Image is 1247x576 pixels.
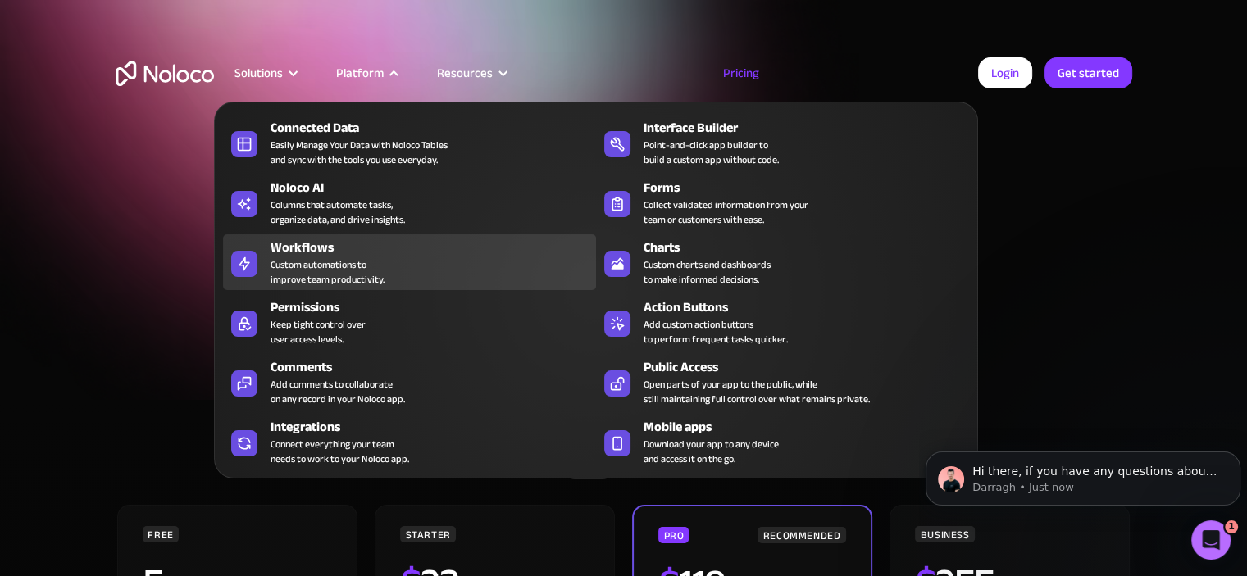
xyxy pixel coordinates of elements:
[223,115,596,170] a: Connected DataEasily Manage Your Data with Noloco Tablesand sync with the tools you use everyday.
[234,62,283,84] div: Solutions
[1044,57,1132,88] a: Get started
[271,238,603,257] div: Workflows
[758,527,845,543] div: RECOMMENDED
[915,526,974,542] div: BUSINESS
[271,297,603,317] div: Permissions
[336,62,384,84] div: Platform
[316,62,416,84] div: Platform
[644,297,976,317] div: Action Buttons
[271,437,409,466] div: Connect everything your team needs to work to your Noloco app.
[596,354,969,410] a: Public AccessOpen parts of your app to the public, whilestill maintaining full control over what ...
[400,526,455,542] div: STARTER
[271,257,385,287] div: Custom automations to improve team productivity.
[223,354,596,410] a: CommentsAdd comments to collaborateon any record in your Noloco app.
[223,234,596,290] a: WorkflowsCustom automations toimprove team productivity.
[271,377,405,406] div: Add comments to collaborate on any record in your Noloco app.
[271,138,448,167] div: Easily Manage Your Data with Noloco Tables and sync with the tools you use everyday.
[596,414,969,469] a: Mobile appsDownload your app to any deviceand access it on the go.
[214,62,316,84] div: Solutions
[644,178,976,197] div: Forms
[978,57,1032,88] a: Login
[644,238,976,257] div: Charts
[1225,520,1238,533] span: 1
[703,62,780,84] a: Pricing
[271,317,366,347] div: Keep tight control over user access levels.
[143,526,179,542] div: FREE
[214,79,978,478] nav: Platform
[437,62,493,84] div: Resources
[271,417,603,437] div: Integrations
[644,257,771,287] div: Custom charts and dashboards to make informed decisions.
[271,118,603,138] div: Connected Data
[644,197,808,227] div: Collect validated information from your team or customers with ease.
[644,417,976,437] div: Mobile apps
[644,357,976,377] div: Public Access
[596,175,969,230] a: FormsCollect validated information from yourteam or customers with ease.
[644,317,788,347] div: Add custom action buttons to perform frequent tasks quicker.
[271,178,603,197] div: Noloco AI
[644,118,976,138] div: Interface Builder
[596,234,969,290] a: ChartsCustom charts and dashboardsto make informed decisions.
[116,172,1132,221] h1: A plan for organizations of all sizes
[596,294,969,350] a: Action ButtonsAdd custom action buttonsto perform frequent tasks quicker.
[596,115,969,170] a: Interface BuilderPoint-and-click app builder tobuild a custom app without code.
[644,437,779,466] span: Download your app to any device and access it on the go.
[223,175,596,230] a: Noloco AIColumns that automate tasks,organize data, and drive insights.
[1191,520,1231,560] iframe: Intercom live chat
[271,197,405,227] div: Columns that automate tasks, organize data, and drive insights.
[644,377,870,406] div: Open parts of your app to the public, while still maintaining full control over what remains priv...
[116,61,214,86] a: home
[416,62,526,84] div: Resources
[271,357,603,377] div: Comments
[644,138,779,167] div: Point-and-click app builder to build a custom app without code.
[482,456,565,481] div: Monthly
[223,414,596,469] a: IntegrationsConnect everything your teamneeds to work to your Noloco app.
[223,294,596,350] a: PermissionsKeep tight control overuser access levels.
[613,456,682,481] div: Yearly
[919,417,1247,532] iframe: Intercom notifications message
[658,527,689,543] div: PRO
